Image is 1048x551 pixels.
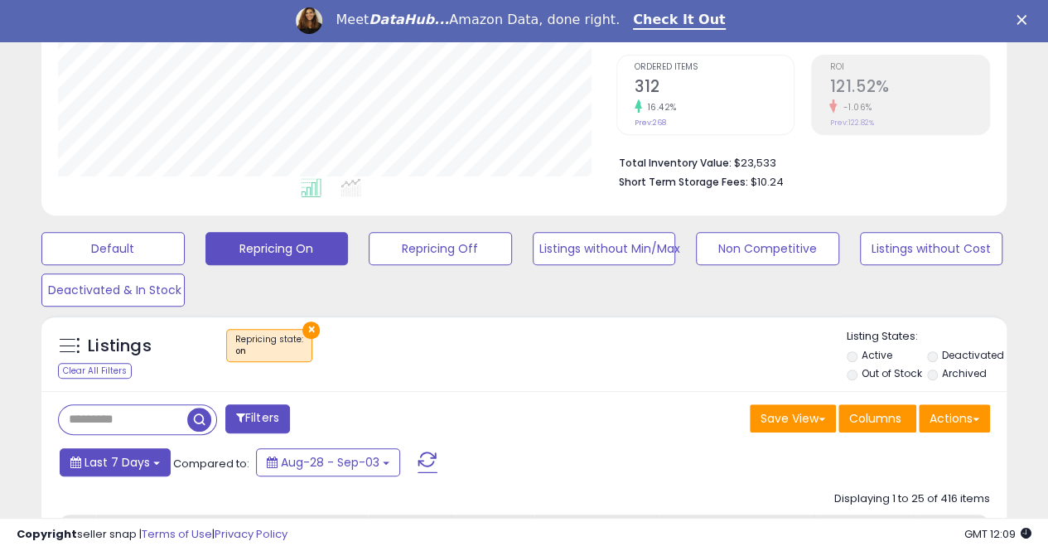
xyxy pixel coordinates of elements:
button: Filters [225,404,290,433]
button: Deactivated & In Stock [41,273,185,307]
span: Aug-28 - Sep-03 [281,454,379,471]
label: Deactivated [942,348,1004,362]
button: Repricing Off [369,232,512,265]
h2: 121.52% [829,77,989,99]
small: Prev: 122.82% [829,118,873,128]
a: Check It Out [633,12,726,30]
span: $10.24 [751,174,784,190]
strong: Copyright [17,526,77,542]
p: Listing States: [847,329,1007,345]
label: Out of Stock [861,366,921,380]
div: on [235,346,303,357]
button: × [302,321,320,339]
div: Displaying 1 to 25 of 416 items [834,491,990,507]
span: Compared to: [173,456,249,471]
i: DataHub... [369,12,449,27]
span: Last 7 Days [85,454,150,471]
span: Ordered Items [635,63,794,72]
a: Terms of Use [142,526,212,542]
button: Non Competitive [696,232,839,265]
div: seller snap | | [17,527,287,543]
a: Privacy Policy [215,526,287,542]
div: Meet Amazon Data, done right. [336,12,620,28]
button: Repricing On [205,232,349,265]
div: Clear All Filters [58,363,132,379]
button: Listings without Min/Max [533,232,676,265]
small: -1.06% [837,101,872,114]
h5: Listings [88,335,152,358]
span: ROI [829,63,989,72]
button: Listings without Cost [860,232,1003,265]
button: Default [41,232,185,265]
img: Profile image for Georgie [296,7,322,34]
small: 16.42% [642,101,677,114]
li: $23,533 [619,152,978,172]
button: Last 7 Days [60,448,171,476]
label: Archived [942,366,987,380]
div: Close [1017,15,1033,25]
b: Short Term Storage Fees: [619,175,748,189]
b: Total Inventory Value: [619,156,732,170]
button: Aug-28 - Sep-03 [256,448,400,476]
span: Repricing state : [235,333,303,358]
span: Columns [849,410,901,427]
button: Actions [919,404,990,433]
button: Columns [838,404,916,433]
button: Save View [750,404,836,433]
small: Prev: 268 [635,118,666,128]
h2: 312 [635,77,794,99]
label: Active [861,348,891,362]
span: 2025-09-11 12:09 GMT [964,526,1031,542]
